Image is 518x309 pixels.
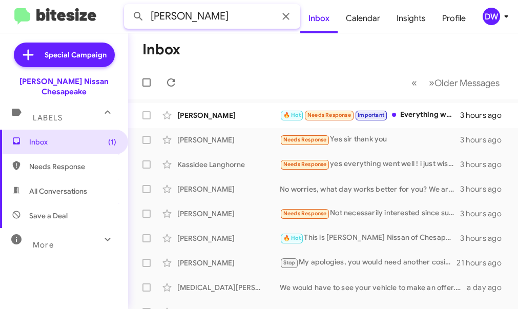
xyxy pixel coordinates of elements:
[283,136,327,143] span: Needs Response
[460,110,510,120] div: 3 hours ago
[280,184,460,194] div: No worries, what day works better for you? We are here until 8:00pm and it only takes 15 minutes
[338,4,388,33] a: Calendar
[29,161,116,172] span: Needs Response
[177,110,280,120] div: [PERSON_NAME]
[45,50,107,60] span: Special Campaign
[307,112,351,118] span: Needs Response
[280,158,460,170] div: yes everything went well ! i just wish my car was ready [DATE] it's been a week now
[280,282,467,293] div: We would have to see your vehicle to make an offer. Are you able to stop by [DATE] or [DATE] to s...
[358,112,384,118] span: Important
[177,258,280,268] div: [PERSON_NAME]
[283,112,301,118] span: 🔥 Hot
[434,77,500,89] span: Older Messages
[460,184,510,194] div: 3 hours ago
[280,232,460,244] div: This is [PERSON_NAME] Nissan of Chesapeake, what time would you like to come see the F150 [DATE]?...
[460,159,510,170] div: 3 hours ago
[434,4,474,33] a: Profile
[460,209,510,219] div: 3 hours ago
[467,282,510,293] div: a day ago
[283,235,301,241] span: 🔥 Hot
[429,76,434,89] span: »
[388,4,434,33] a: Insights
[177,209,280,219] div: [PERSON_NAME]
[177,282,280,293] div: [MEDICAL_DATA][PERSON_NAME]
[411,76,417,89] span: «
[33,113,63,122] span: Labels
[405,72,423,93] button: Previous
[483,8,500,25] div: DW
[177,184,280,194] div: [PERSON_NAME]
[29,186,87,196] span: All Conversations
[124,4,300,29] input: Search
[142,42,180,58] h1: Inbox
[14,43,115,67] a: Special Campaign
[33,240,54,250] span: More
[108,137,116,147] span: (1)
[423,72,506,93] button: Next
[474,8,507,25] button: DW
[460,233,510,243] div: 3 hours ago
[460,135,510,145] div: 3 hours ago
[457,258,510,268] div: 21 hours ago
[406,72,506,93] nav: Page navigation example
[283,161,327,168] span: Needs Response
[283,259,296,266] span: Stop
[280,109,460,121] div: Everything was amazing with the dealership!! The only thing that kept me from purchasing right no...
[29,211,68,221] span: Save a Deal
[280,257,457,269] div: My apologies, you would need another cosigner
[300,4,338,33] a: Inbox
[283,210,327,217] span: Needs Response
[177,159,280,170] div: Kassidee Langhorne
[280,208,460,219] div: Not necessarily interested since surrounding Z cars are marked significantly under sticker right ...
[29,137,116,147] span: Inbox
[280,134,460,146] div: Yes sir thank you
[177,233,280,243] div: [PERSON_NAME]
[177,135,280,145] div: [PERSON_NAME]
